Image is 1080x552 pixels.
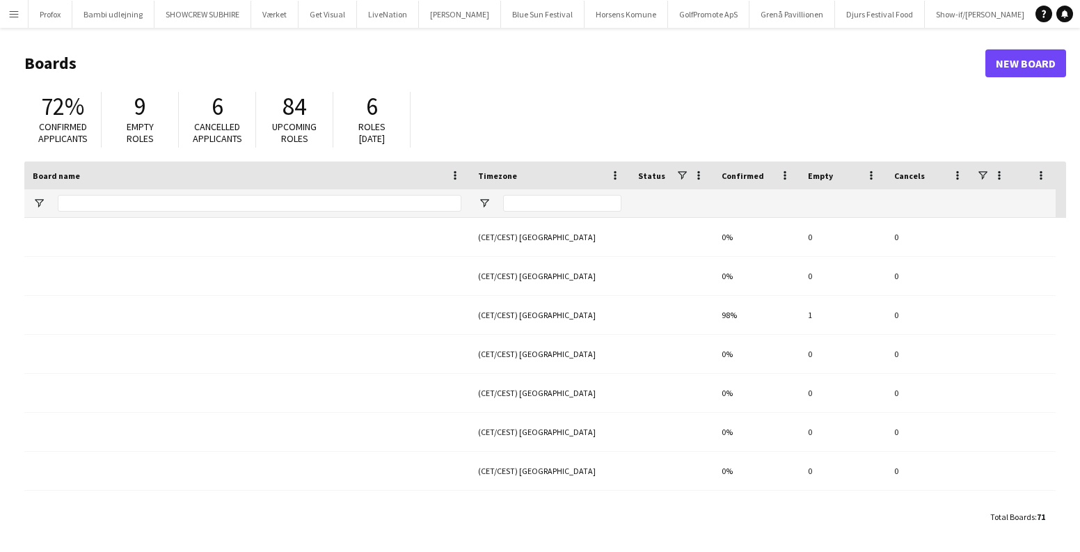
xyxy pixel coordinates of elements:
[713,218,800,256] div: 0%
[58,195,461,212] input: Board name Filter Input
[272,120,317,145] span: Upcoming roles
[638,171,665,181] span: Status
[749,1,835,28] button: Grenå Pavillionen
[470,413,630,451] div: (CET/CEST) [GEOGRAPHIC_DATA]
[134,91,146,122] span: 9
[800,491,886,529] div: 0
[886,218,972,256] div: 0
[470,491,630,529] div: (CET/CEST) [GEOGRAPHIC_DATA]
[358,120,386,145] span: Roles [DATE]
[503,195,621,212] input: Timezone Filter Input
[886,491,972,529] div: 0
[41,91,84,122] span: 72%
[470,257,630,295] div: (CET/CEST) [GEOGRAPHIC_DATA]
[212,91,223,122] span: 6
[38,120,88,145] span: Confirmed applicants
[33,171,80,181] span: Board name
[299,1,357,28] button: Get Visual
[713,257,800,295] div: 0%
[894,171,925,181] span: Cancels
[800,218,886,256] div: 0
[154,1,251,28] button: SHOWCREW SUBHIRE
[713,335,800,373] div: 0%
[925,1,1036,28] button: Show-if/[PERSON_NAME]
[127,120,154,145] span: Empty roles
[808,171,833,181] span: Empty
[990,512,1035,522] span: Total Boards
[722,171,764,181] span: Confirmed
[713,413,800,451] div: 0%
[283,91,306,122] span: 84
[800,452,886,490] div: 0
[713,296,800,334] div: 98%
[800,374,886,412] div: 0
[886,296,972,334] div: 0
[478,171,517,181] span: Timezone
[668,1,749,28] button: GolfPromote ApS
[886,257,972,295] div: 0
[800,296,886,334] div: 1
[713,452,800,490] div: 0%
[713,491,800,529] div: 0%
[366,91,378,122] span: 6
[1037,512,1045,522] span: 71
[470,374,630,412] div: (CET/CEST) [GEOGRAPHIC_DATA]
[419,1,501,28] button: [PERSON_NAME]
[886,413,972,451] div: 0
[985,49,1066,77] a: New Board
[357,1,419,28] button: LiveNation
[800,413,886,451] div: 0
[470,218,630,256] div: (CET/CEST) [GEOGRAPHIC_DATA]
[251,1,299,28] button: Værket
[886,452,972,490] div: 0
[800,335,886,373] div: 0
[33,197,45,210] button: Open Filter Menu
[470,296,630,334] div: (CET/CEST) [GEOGRAPHIC_DATA]
[470,452,630,490] div: (CET/CEST) [GEOGRAPHIC_DATA]
[478,197,491,210] button: Open Filter Menu
[193,120,242,145] span: Cancelled applicants
[886,374,972,412] div: 0
[501,1,585,28] button: Blue Sun Festival
[835,1,925,28] button: Djurs Festival Food
[990,503,1045,530] div: :
[585,1,668,28] button: Horsens Komune
[800,257,886,295] div: 0
[470,335,630,373] div: (CET/CEST) [GEOGRAPHIC_DATA]
[29,1,72,28] button: Profox
[886,335,972,373] div: 0
[72,1,154,28] button: Bambi udlejning
[24,53,985,74] h1: Boards
[713,374,800,412] div: 0%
